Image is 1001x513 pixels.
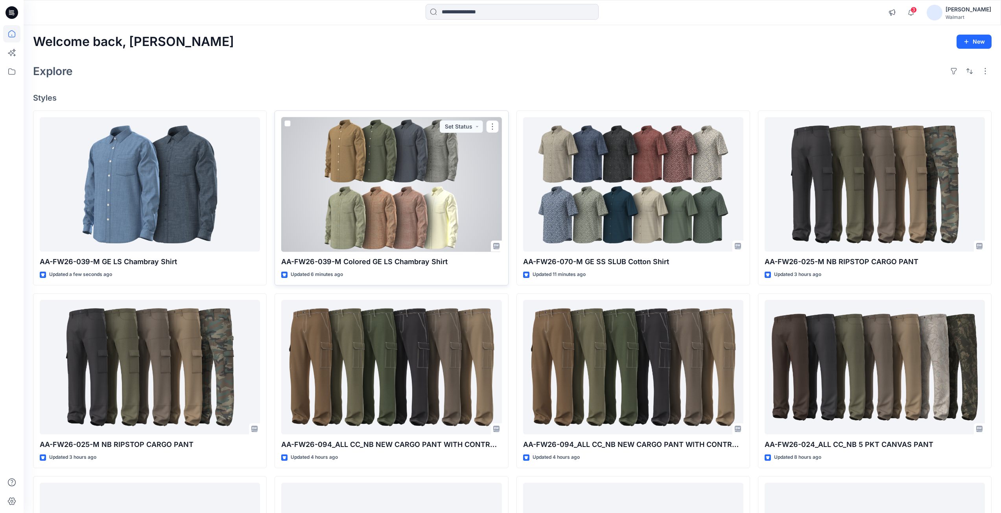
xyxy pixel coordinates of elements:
[281,256,501,267] p: AA-FW26-039-M Colored GE LS Chambray Shirt
[774,453,821,462] p: Updated 8 hours ago
[946,14,991,20] div: Walmart
[281,300,501,435] a: AA-FW26-094_ALL CC_NB NEW CARGO PANT WITH CONTRAST STITCH
[40,256,260,267] p: AA-FW26-039-M GE LS Chambray Shirt
[33,93,992,103] h4: Styles
[957,35,992,49] button: New
[49,270,112,279] p: Updated a few seconds ago
[911,7,917,13] span: 3
[927,5,942,20] img: avatar
[523,300,743,435] a: AA-FW26-094_ALL CC_NB NEW CARGO PANT WITH CONTRAST STITCH
[40,439,260,450] p: AA-FW26-025-M NB RIPSTOP CARGO PANT
[523,439,743,450] p: AA-FW26-094_ALL CC_NB NEW CARGO PANT WITH CONTRAST STITCH
[49,453,96,462] p: Updated 3 hours ago
[40,300,260,435] a: AA-FW26-025-M NB RIPSTOP CARGO PANT
[281,439,501,450] p: AA-FW26-094_ALL CC_NB NEW CARGO PANT WITH CONTRAST STITCH
[946,5,991,14] div: [PERSON_NAME]
[523,117,743,252] a: AA-FW26-070-M GE SS SLUB Cotton Shirt
[533,453,580,462] p: Updated 4 hours ago
[33,65,73,77] h2: Explore
[533,270,586,279] p: Updated 11 minutes ago
[33,35,234,49] h2: Welcome back, [PERSON_NAME]
[765,256,985,267] p: AA-FW26-025-M NB RIPSTOP CARGO PANT
[291,270,343,279] p: Updated 6 minutes ago
[774,270,821,279] p: Updated 3 hours ago
[765,439,985,450] p: AA-FW26-024_ALL CC_NB 5 PKT CANVAS PANT
[291,453,338,462] p: Updated 4 hours ago
[523,256,743,267] p: AA-FW26-070-M GE SS SLUB Cotton Shirt
[765,117,985,252] a: AA-FW26-025-M NB RIPSTOP CARGO PANT
[40,117,260,252] a: AA-FW26-039-M GE LS Chambray Shirt
[765,300,985,435] a: AA-FW26-024_ALL CC_NB 5 PKT CANVAS PANT
[281,117,501,252] a: AA-FW26-039-M Colored GE LS Chambray Shirt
